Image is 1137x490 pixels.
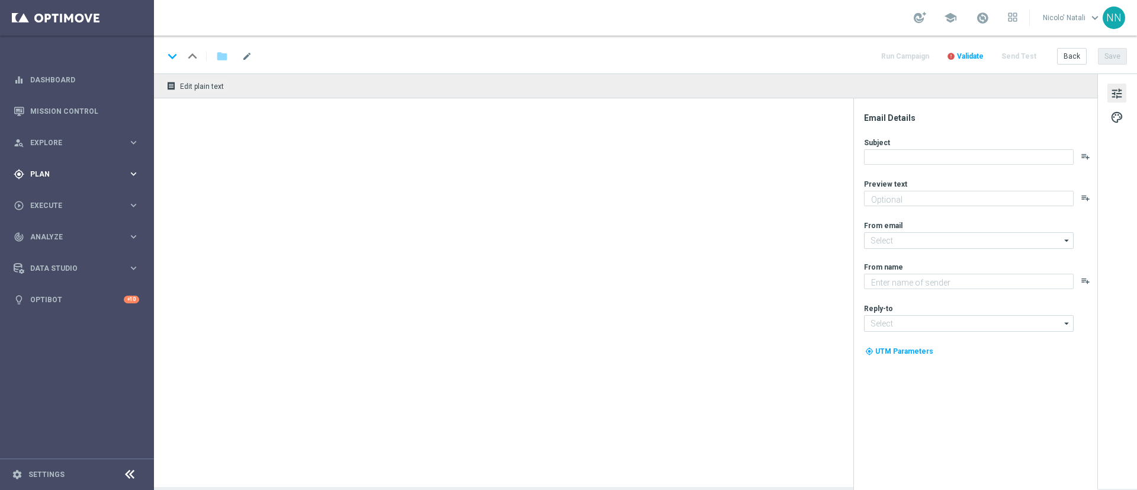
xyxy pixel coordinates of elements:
[30,64,139,95] a: Dashboard
[875,347,933,356] span: UTM Parameters
[1057,48,1087,65] button: Back
[14,75,24,85] i: equalizer
[13,107,140,116] button: Mission Control
[14,200,128,211] div: Execute
[30,171,128,178] span: Plan
[12,469,23,480] i: settings
[1081,152,1090,161] button: playlist_add
[163,78,229,94] button: receipt Edit plain text
[1107,84,1126,103] button: tune
[14,232,24,242] i: track_changes
[216,49,228,63] i: folder
[864,262,903,272] label: From name
[166,81,176,91] i: receipt
[242,51,252,62] span: mode_edit
[180,82,224,91] span: Edit plain text
[163,47,181,65] i: keyboard_arrow_down
[1088,11,1101,24] span: keyboard_arrow_down
[13,201,140,210] button: play_circle_outline Execute keyboard_arrow_right
[1110,86,1123,101] span: tune
[864,345,934,358] button: my_location UTM Parameters
[957,52,984,60] span: Validate
[864,232,1074,249] input: Select
[864,221,902,230] label: From email
[30,95,139,127] a: Mission Control
[14,137,128,148] div: Explore
[13,169,140,179] button: gps_fixed Plan keyboard_arrow_right
[215,47,229,66] button: folder
[865,347,873,356] i: my_location
[13,75,140,85] button: equalizer Dashboard
[14,200,24,211] i: play_circle_outline
[1107,107,1126,126] button: palette
[947,52,955,60] i: error
[30,233,128,241] span: Analyze
[1110,110,1123,125] span: palette
[14,64,139,95] div: Dashboard
[30,284,124,315] a: Optibot
[864,304,893,313] label: Reply-to
[14,263,128,274] div: Data Studio
[1061,233,1073,248] i: arrow_drop_down
[1042,9,1103,27] a: Nicolo' Natalikeyboard_arrow_down
[864,113,1096,123] div: Email Details
[128,137,139,148] i: keyboard_arrow_right
[30,265,128,272] span: Data Studio
[13,264,140,273] button: Data Studio keyboard_arrow_right
[1081,193,1090,203] button: playlist_add
[128,262,139,274] i: keyboard_arrow_right
[28,471,65,478] a: Settings
[14,284,139,315] div: Optibot
[128,200,139,211] i: keyboard_arrow_right
[944,11,957,24] span: school
[13,232,140,242] button: track_changes Analyze keyboard_arrow_right
[128,231,139,242] i: keyboard_arrow_right
[864,315,1074,332] input: Select
[1103,7,1125,29] div: NN
[124,296,139,303] div: +10
[14,169,128,180] div: Plan
[30,202,128,209] span: Execute
[864,180,907,189] label: Preview text
[30,139,128,146] span: Explore
[13,295,140,305] button: lightbulb Optibot +10
[13,138,140,148] button: person_search Explore keyboard_arrow_right
[14,169,24,180] i: gps_fixed
[1061,316,1073,331] i: arrow_drop_down
[14,232,128,242] div: Analyze
[128,168,139,180] i: keyboard_arrow_right
[14,95,139,127] div: Mission Control
[864,138,890,148] label: Subject
[1081,276,1090,286] button: playlist_add
[1098,48,1127,65] button: Save
[14,294,24,305] i: lightbulb
[945,49,985,65] button: error Validate
[14,137,24,148] i: person_search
